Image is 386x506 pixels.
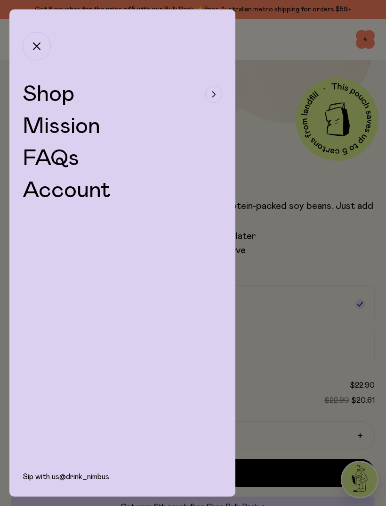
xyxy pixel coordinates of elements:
a: Mission [23,115,100,138]
a: Account [23,179,111,202]
a: FAQs [23,147,79,170]
div: Sip with us [9,472,235,497]
button: Shop [23,83,222,106]
span: Shop [23,83,74,106]
a: @drink_nimbus [59,473,109,481]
